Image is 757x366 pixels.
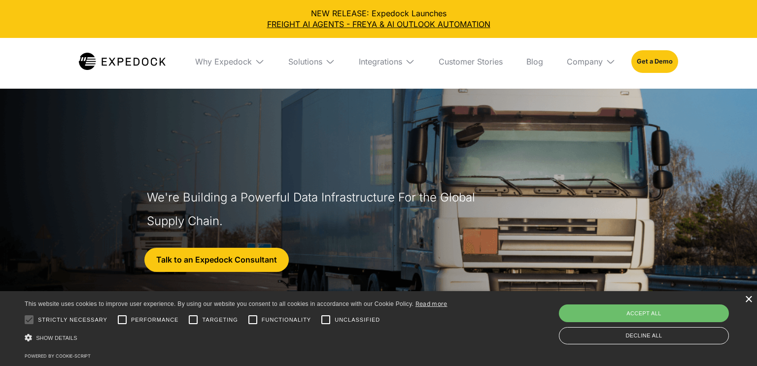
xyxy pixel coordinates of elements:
div: Company [567,57,603,67]
span: This website uses cookies to improve user experience. By using our website you consent to all coo... [25,300,413,307]
div: Decline all [559,327,729,344]
div: Show details [25,331,447,345]
div: Accept all [559,304,729,322]
div: Why Expedock [195,57,252,67]
span: Functionality [262,316,311,324]
span: Strictly necessary [38,316,107,324]
div: Solutions [288,57,322,67]
a: Customer Stories [431,38,511,85]
a: Blog [518,38,551,85]
div: Integrations [359,57,402,67]
span: Show details [36,335,77,341]
div: NEW RELEASE: Expedock Launches [8,8,749,30]
span: Targeting [202,316,238,324]
a: Get a Demo [631,50,678,73]
a: Read more [415,300,447,307]
iframe: Chat Widget [708,319,757,366]
a: Powered by cookie-script [25,353,91,359]
a: Talk to an Expedock Consultant [144,248,289,272]
span: Performance [131,316,179,324]
div: Integrations [351,38,423,85]
h1: We're Building a Powerful Data Infrastructure For the Global Supply Chain. [147,186,480,233]
div: Why Expedock [187,38,273,85]
div: Solutions [280,38,343,85]
span: Unclassified [335,316,380,324]
a: FREIGHT AI AGENTS - FREYA & AI OUTLOOK AUTOMATION [8,19,749,30]
div: Close [745,296,752,303]
div: Company [559,38,623,85]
